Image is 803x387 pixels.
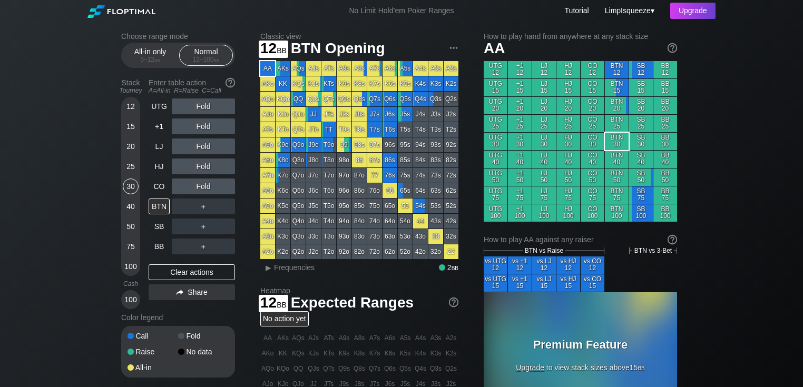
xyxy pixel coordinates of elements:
[444,153,458,167] div: 82s
[306,137,321,152] div: J9o
[291,214,306,229] div: Q4o
[291,92,306,106] div: QQ
[321,153,336,167] div: T8o
[172,158,235,174] div: Fold
[398,107,413,122] div: J5s
[444,92,458,106] div: Q2s
[123,259,139,274] div: 100
[321,76,336,91] div: KTs
[123,98,139,114] div: 12
[398,199,413,213] div: 55
[260,168,275,183] div: A7o
[532,115,556,132] div: LJ 25
[444,199,458,213] div: 52s
[276,122,290,137] div: KTo
[581,186,604,204] div: CO 75
[398,214,413,229] div: 54o
[581,115,604,132] div: CO 25
[337,107,351,122] div: J9s
[128,348,178,355] div: Raise
[398,92,413,106] div: Q5s
[448,42,459,54] img: ellipsis.fd386fe8.svg
[629,79,653,96] div: SB 15
[508,133,532,150] div: +1 30
[149,158,170,174] div: HJ
[276,244,290,259] div: K2o
[581,79,604,96] div: CO 15
[428,107,443,122] div: J3s
[605,97,629,114] div: BTN 20
[321,229,336,244] div: T3o
[178,348,229,355] div: No data
[291,122,306,137] div: QTo
[444,214,458,229] div: 42s
[484,97,507,114] div: UTG 20
[556,115,580,132] div: HJ 25
[653,79,677,96] div: BB 15
[383,229,397,244] div: 63o
[182,45,230,65] div: Normal
[413,137,428,152] div: 94s
[484,235,677,244] div: How to play AA against any raiser
[123,158,139,174] div: 25
[172,219,235,234] div: ＋
[532,79,556,96] div: LJ 15
[337,76,351,91] div: K9s
[398,168,413,183] div: 75s
[428,229,443,244] div: 33
[260,122,275,137] div: ATo
[276,107,290,122] div: KJo
[367,122,382,137] div: T7s
[532,151,556,168] div: LJ 40
[149,219,170,234] div: SB
[508,168,532,186] div: +1 50
[484,115,507,132] div: UTG 25
[321,183,336,198] div: T6o
[149,87,235,94] div: A=All-in R=Raise C=Call
[149,74,235,98] div: Enter table action
[653,186,677,204] div: BB 75
[532,168,556,186] div: LJ 50
[352,76,367,91] div: K8s
[149,98,170,114] div: UTG
[383,183,397,198] div: 66
[291,76,306,91] div: KQs
[154,56,160,63] span: bb
[367,244,382,259] div: 72o
[149,239,170,254] div: BB
[321,199,336,213] div: T5o
[291,153,306,167] div: Q8o
[276,137,290,152] div: K9o
[556,79,580,96] div: HJ 15
[337,122,351,137] div: T9s
[428,137,443,152] div: 93s
[398,183,413,198] div: 65s
[276,214,290,229] div: K4o
[556,151,580,168] div: HJ 40
[581,151,604,168] div: CO 40
[629,204,653,222] div: SB 100
[289,41,387,58] span: BTN Opening
[117,87,144,94] div: Tourney
[484,79,507,96] div: UTG 15
[352,214,367,229] div: 84o
[337,153,351,167] div: 98o
[123,239,139,254] div: 75
[428,61,443,76] div: A3s
[306,244,321,259] div: J2o
[444,61,458,76] div: A2s
[556,168,580,186] div: HJ 50
[337,199,351,213] div: 95o
[149,118,170,134] div: +1
[276,199,290,213] div: K5o
[398,229,413,244] div: 53o
[260,244,275,259] div: A2o
[484,32,677,41] h2: How to play hand from anywhere at any stack size
[306,122,321,137] div: JTo
[176,290,183,295] img: share.864f2f62.svg
[508,61,532,78] div: +1 12
[413,122,428,137] div: T4s
[259,41,288,58] span: 12
[367,137,382,152] div: 97s
[260,153,275,167] div: A8o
